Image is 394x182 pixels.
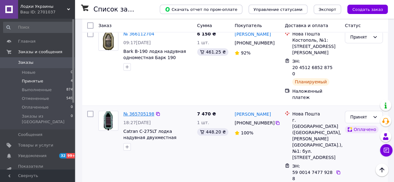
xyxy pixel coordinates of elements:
span: Лодки Украины [20,4,67,9]
span: 874 [66,87,73,93]
button: Экспорт [314,5,341,14]
div: Наложенный платеж [292,88,340,100]
button: Наверх [375,163,388,176]
img: Фото товару [102,31,114,50]
div: Планируемый [292,78,329,86]
input: Поиск [3,22,74,33]
span: Новые [22,70,36,75]
a: № 365705198 [123,111,154,116]
span: 09:17[DATE] [123,40,151,45]
span: Заказы [18,60,33,65]
button: Чат с покупателем [380,144,392,156]
span: 549 [66,96,73,101]
div: Принят [350,34,370,40]
span: Скачать отчет по пром-оплате [165,7,237,12]
span: Товары и услуги [18,142,53,148]
span: 0 [71,114,73,125]
div: г. [GEOGRAPHIC_DATA] ([GEOGRAPHIC_DATA], [PERSON_NAME][GEOGRAPHIC_DATA].), №1: бул. [STREET_ADDRESS] [292,117,340,161]
span: 1 шт. [197,120,209,125]
span: ЭН: 59 0014 7477 9288 [292,164,332,181]
button: Создать заказ [347,5,388,14]
span: 1 шт. [197,40,209,45]
span: 6 150 ₴ [197,31,216,36]
span: Заказы из [GEOGRAPHIC_DATA] [22,114,71,125]
span: Покупатель [235,23,262,28]
span: 0 [71,105,73,110]
span: 0 [71,70,73,75]
a: Catran C-275LT лодка надувная двухместная Катран 275 с навесным транцем [123,129,178,152]
span: ЭН: 20 4512 6852 8750 [292,59,332,76]
span: Главная [18,39,36,44]
span: Сумма [197,23,212,28]
div: Нова Пошта [292,31,340,37]
span: 32 [59,153,66,158]
span: Отмененные [22,96,49,101]
span: Статус [345,23,361,28]
span: 4 [71,78,73,84]
div: Принят [350,114,370,120]
span: Оплаченные [22,105,49,110]
span: Уведомления [18,153,46,159]
span: Показатели работы компании [18,164,58,175]
div: Нова Пошта [292,111,340,117]
div: 448.20 ₴ [197,128,228,136]
span: 100% [241,130,253,135]
img: Фото товару [103,111,113,130]
button: Управление статусами [249,5,307,14]
div: Ваш ID: 2701037 [20,9,75,15]
span: Управление статусами [254,7,302,12]
span: 92% [241,50,250,55]
span: 99+ [66,153,77,158]
span: [PHONE_NUMBER] [235,120,274,125]
span: Заказ [98,23,112,28]
span: Заказы и сообщения [18,49,62,55]
span: 7 470 ₴ [197,111,216,116]
span: Доставка и оплата [285,23,328,28]
a: Bark B-190 лодка надувная одноместная Барк 190 [123,49,186,60]
div: Костополь, №1: [STREET_ADDRESS][PERSON_NAME] [292,37,340,56]
a: Фото товару [98,111,118,131]
div: Оплачено [345,126,378,133]
span: Выполненные [22,87,52,93]
span: Сообщения [18,132,42,138]
a: [PERSON_NAME] [235,111,271,117]
button: Скачать отчет по пром-оплате [160,5,242,14]
span: Создать заказ [352,7,383,12]
span: Принятые [22,78,43,84]
a: Фото товару [98,31,118,51]
a: Создать заказ [341,7,388,12]
span: 18:27[DATE] [123,120,151,125]
h1: Список заказов [93,6,147,13]
div: 461.25 ₴ [197,48,228,56]
a: [PERSON_NAME] [235,31,271,37]
span: Экспорт [319,7,336,12]
a: № 366112704 [123,31,154,36]
span: [PHONE_NUMBER] [235,40,274,45]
